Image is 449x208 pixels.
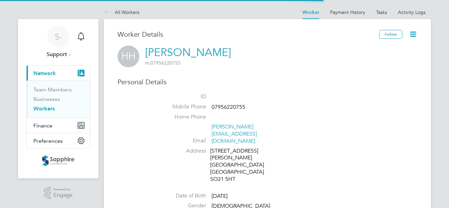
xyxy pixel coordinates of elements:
a: All Workers [104,9,139,15]
a: S-Support - [26,26,90,58]
label: Mobile Phone [158,103,206,110]
a: Payment History [330,9,365,15]
a: [PERSON_NAME] [145,46,231,59]
a: Businesses [33,96,60,102]
button: Network [27,66,90,81]
div: Network [27,81,90,118]
button: Follow [379,30,402,39]
span: m: [145,60,151,66]
a: Team Members [33,86,72,93]
label: Date of Birth [158,192,206,200]
span: [DATE] [212,193,228,200]
button: Preferences [27,133,90,148]
a: Powered byEngage [44,187,73,200]
span: Support - [26,50,90,58]
h3: Personal Details [118,77,417,86]
div: [STREET_ADDRESS][PERSON_NAME] [GEOGRAPHIC_DATA] [GEOGRAPHIC_DATA] SO31 5HT [210,148,275,183]
button: Finance [27,118,90,133]
span: Preferences [33,138,63,144]
span: S- [55,32,62,41]
h3: Worker Details [118,30,379,39]
a: Workers [33,105,55,112]
span: Powered by [53,187,73,192]
label: ID [158,93,206,100]
nav: Main navigation [18,19,98,178]
span: HH [118,46,139,67]
a: Activity Logs [398,9,425,15]
img: sapphire-logo-retina.png [42,155,74,166]
a: Go to home page [26,155,90,166]
span: 07956220755 [212,104,245,110]
span: Finance [33,122,52,129]
label: Address [158,148,206,155]
label: Email [158,137,206,144]
a: Tasks [376,9,387,15]
span: Engage [53,192,73,198]
span: Network [33,70,56,76]
label: Home Phone [158,114,206,121]
span: 07956220755 [145,60,181,66]
a: [PERSON_NAME][EMAIL_ADDRESS][DOMAIN_NAME] [212,123,257,144]
a: Worker [303,10,319,15]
